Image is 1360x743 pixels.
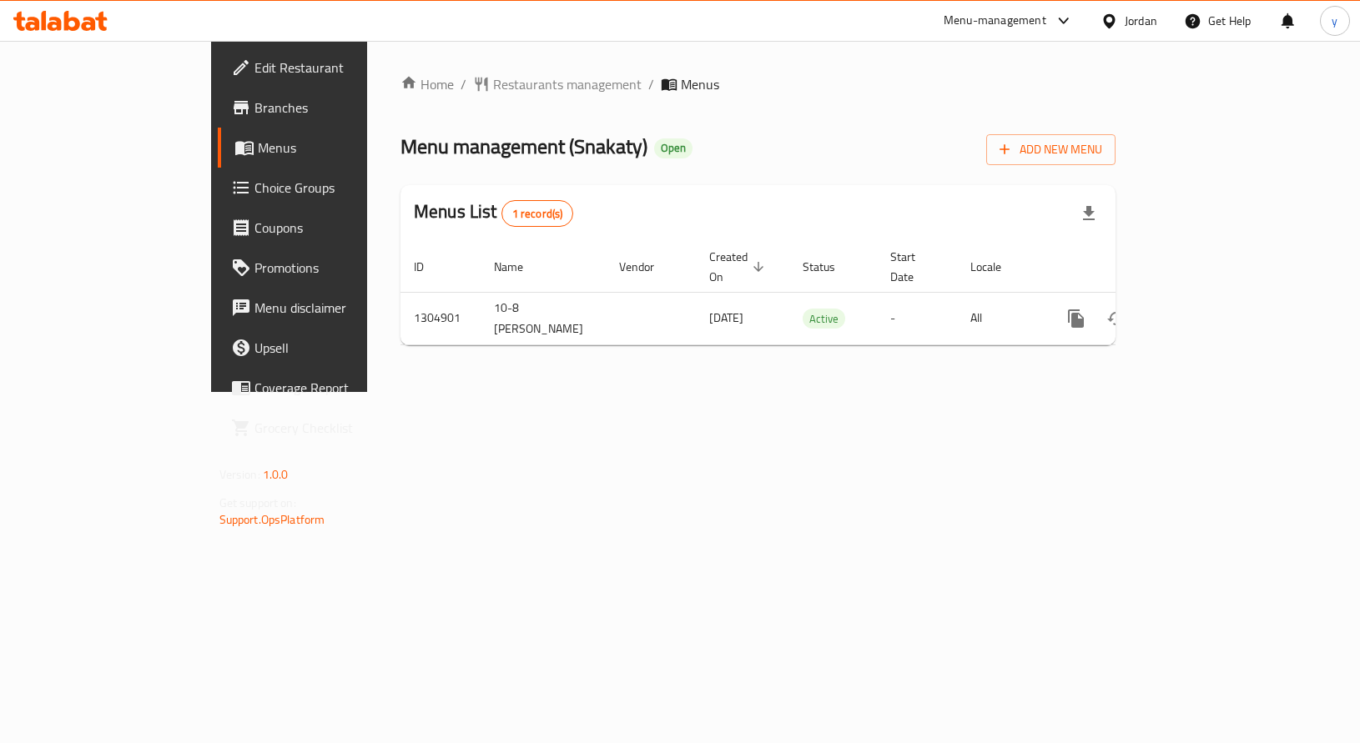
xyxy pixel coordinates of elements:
[461,74,466,94] li: /
[803,309,845,329] span: Active
[654,138,693,158] div: Open
[219,509,325,530] a: Support.OpsPlatform
[648,74,654,94] li: /
[254,218,425,238] span: Coupons
[218,48,438,88] a: Edit Restaurant
[254,58,425,78] span: Edit Restaurant
[1125,12,1157,30] div: Jordan
[414,199,573,227] h2: Menus List
[218,248,438,288] a: Promotions
[400,74,1116,94] nav: breadcrumb
[803,309,845,329] div: Active
[681,74,719,94] span: Menus
[481,292,606,344] td: 10-8 [PERSON_NAME]
[494,257,545,277] span: Name
[1332,12,1337,30] span: y
[1043,242,1230,293] th: Actions
[219,492,296,514] span: Get support on:
[890,247,937,287] span: Start Date
[218,208,438,248] a: Coupons
[473,74,642,94] a: Restaurants management
[944,11,1046,31] div: Menu-management
[218,88,438,128] a: Branches
[957,292,1043,344] td: All
[254,338,425,358] span: Upsell
[709,247,769,287] span: Created On
[218,408,438,448] a: Grocery Checklist
[258,138,425,158] span: Menus
[400,242,1230,345] table: enhanced table
[501,200,574,227] div: Total records count
[1069,193,1109,233] div: Export file
[400,128,647,165] span: Menu management ( Snakaty )
[218,288,438,328] a: Menu disclaimer
[493,74,642,94] span: Restaurants management
[414,257,446,277] span: ID
[218,128,438,168] a: Menus
[970,257,1023,277] span: Locale
[254,378,425,398] span: Coverage Report
[219,464,260,485] span: Version:
[254,298,425,318] span: Menu disclaimer
[254,418,425,438] span: Grocery Checklist
[400,292,481,344] td: 1304901
[502,206,573,222] span: 1 record(s)
[1000,139,1102,160] span: Add New Menu
[1096,299,1136,339] button: Change Status
[619,257,676,277] span: Vendor
[254,178,425,198] span: Choice Groups
[218,328,438,368] a: Upsell
[254,98,425,118] span: Branches
[654,141,693,155] span: Open
[986,134,1116,165] button: Add New Menu
[218,168,438,208] a: Choice Groups
[263,464,289,485] span: 1.0.0
[1056,299,1096,339] button: more
[803,257,857,277] span: Status
[218,368,438,408] a: Coverage Report
[709,307,743,329] span: [DATE]
[877,292,957,344] td: -
[254,258,425,278] span: Promotions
